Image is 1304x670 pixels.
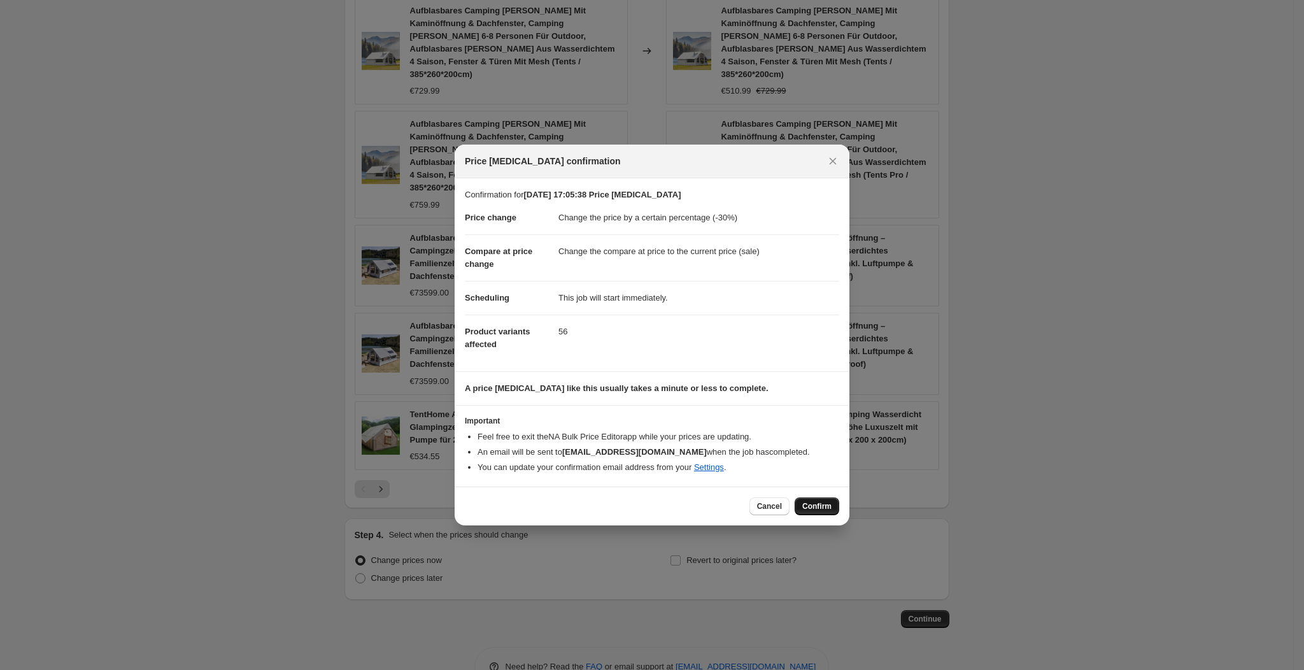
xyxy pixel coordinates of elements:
[523,190,681,199] b: [DATE] 17:05:38 Price [MEDICAL_DATA]
[562,447,707,457] b: [EMAIL_ADDRESS][DOMAIN_NAME]
[749,497,790,515] button: Cancel
[465,383,769,393] b: A price [MEDICAL_DATA] like this usually takes a minute or less to complete.
[558,234,839,268] dd: Change the compare at price to the current price (sale)
[465,246,532,269] span: Compare at price change
[558,315,839,348] dd: 56
[465,155,621,167] span: Price [MEDICAL_DATA] confirmation
[694,462,724,472] a: Settings
[558,201,839,234] dd: Change the price by a certain percentage (-30%)
[465,327,530,349] span: Product variants affected
[478,446,839,459] li: An email will be sent to when the job has completed .
[802,501,832,511] span: Confirm
[824,152,842,170] button: Close
[558,281,839,315] dd: This job will start immediately.
[795,497,839,515] button: Confirm
[465,416,839,426] h3: Important
[465,189,839,201] p: Confirmation for
[465,293,509,303] span: Scheduling
[478,461,839,474] li: You can update your confirmation email address from your .
[757,501,782,511] span: Cancel
[478,431,839,443] li: Feel free to exit the NA Bulk Price Editor app while your prices are updating.
[465,213,516,222] span: Price change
